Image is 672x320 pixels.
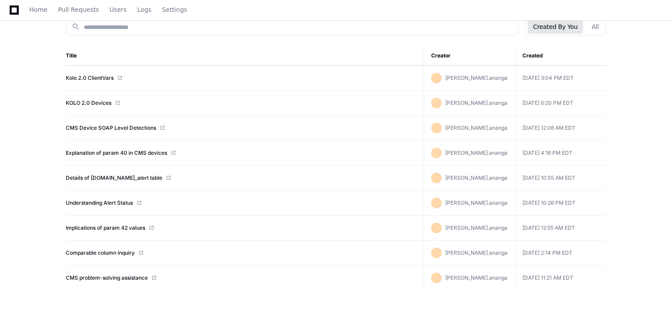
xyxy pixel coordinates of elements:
[515,166,606,191] td: [DATE] 10:55 AM EDT
[515,191,606,216] td: [DATE] 10:26 PM EDT
[58,7,99,12] span: Pull Requests
[515,141,606,166] td: [DATE] 4:16 PM EDT
[445,124,508,131] span: [PERSON_NAME].ananga
[445,100,508,106] span: [PERSON_NAME].ananga
[586,20,604,34] button: All
[445,274,508,281] span: [PERSON_NAME].ananga
[445,199,508,206] span: [PERSON_NAME].ananga
[71,22,80,31] mat-icon: search
[66,249,135,256] a: Comparable column inquiry
[515,66,606,91] td: [DATE] 3:04 PM EDT
[66,100,111,107] a: KOLO 2.0 Devices
[515,116,606,141] td: [DATE] 12:06 AM EDT
[528,20,583,34] button: Created By You
[162,7,187,12] span: Settings
[66,124,156,132] a: CMS Device SOAP Level Detections
[445,75,508,81] span: [PERSON_NAME].ananga
[66,274,148,281] a: CMS problem-solving assistance
[110,7,127,12] span: Users
[137,7,151,12] span: Logs
[515,266,606,291] td: [DATE] 11:21 AM EDT
[424,46,515,66] th: Creator
[66,46,424,66] th: Title
[515,91,606,116] td: [DATE] 6:20 PM EDT
[445,149,508,156] span: [PERSON_NAME].ananga
[515,241,606,266] td: [DATE] 2:14 PM EDT
[66,224,145,231] a: Implications of param 42 values
[515,46,606,66] th: Created
[445,174,508,181] span: [PERSON_NAME].ananga
[66,199,133,206] a: Understanding Alert Status
[29,7,47,12] span: Home
[445,249,508,256] span: [PERSON_NAME].ananga
[66,174,162,181] a: Details of [DOMAIN_NAME]_alert table
[66,149,167,156] a: Explanation of param 40 in CMS devices
[66,75,114,82] a: Kolo 2.0 ClientVars
[515,216,606,241] td: [DATE] 12:55 AM EDT
[445,224,508,231] span: [PERSON_NAME].ananga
